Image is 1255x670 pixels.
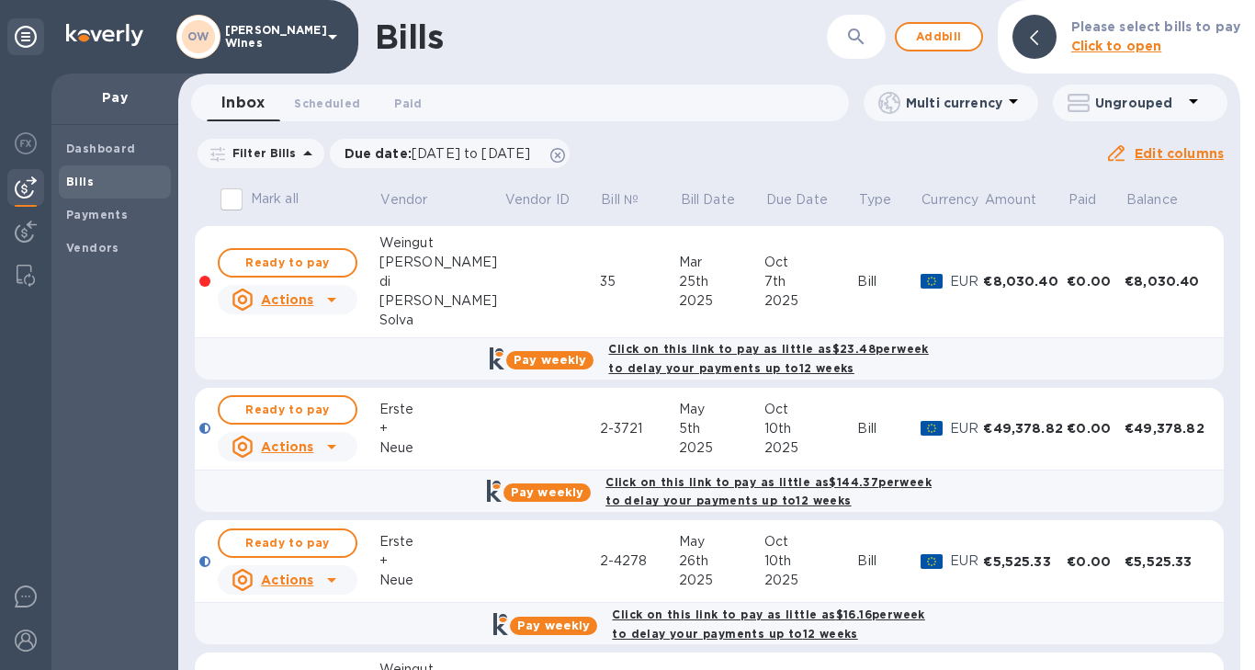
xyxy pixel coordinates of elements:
[375,17,443,56] h1: Bills
[608,342,928,375] b: Click on this link to pay as little as $23.48 per week to delay your payments up to 12 weeks
[66,142,136,155] b: Dashboard
[983,419,1067,437] div: €49,378.82
[857,419,920,438] div: Bill
[950,551,984,571] p: EUR
[379,532,503,551] div: Erste
[7,18,44,55] div: Unpin categories
[764,253,857,272] div: Oct
[679,272,764,291] div: 25th
[983,552,1067,571] div: €5,525.33
[1126,190,1202,210] span: Balance
[225,145,297,161] p: Filter Bills
[66,88,164,107] p: Pay
[679,253,764,272] div: Mar
[857,551,920,571] div: Bill
[221,90,265,116] span: Inbox
[1135,146,1224,161] u: Edit columns
[345,144,540,163] p: Due date :
[379,311,503,330] div: Solva
[764,571,857,590] div: 2025
[218,248,357,278] button: Ready to pay
[1125,419,1208,437] div: €49,378.82
[605,475,932,508] b: Click on this link to pay as little as $144.37 per week to delay your payments up to 12 weeks
[1067,272,1125,290] div: €0.00
[679,551,764,571] div: 26th
[218,528,357,558] button: Ready to pay
[1095,94,1182,112] p: Ungrouped
[511,485,583,499] b: Pay weekly
[764,400,857,419] div: Oct
[950,419,984,438] p: EUR
[379,400,503,419] div: Erste
[764,272,857,291] div: 7th
[985,190,1060,210] span: Amount
[679,571,764,590] div: 2025
[766,190,828,210] p: Due Date
[679,419,764,438] div: 5th
[1067,419,1125,437] div: €0.00
[218,395,357,425] button: Ready to pay
[764,532,857,551] div: Oct
[234,252,341,274] span: Ready to pay
[379,253,503,272] div: [PERSON_NAME]
[1125,552,1208,571] div: €5,525.33
[601,190,639,210] p: Bill №
[911,26,967,48] span: Add bill
[1071,39,1162,53] b: Click to open
[906,94,1002,112] p: Multi currency
[412,146,530,161] span: [DATE] to [DATE]
[514,353,586,367] b: Pay weekly
[764,291,857,311] div: 2025
[857,272,920,291] div: Bill
[66,175,94,188] b: Bills
[612,608,924,641] b: Click on this link to pay as little as $16.16 per week to delay your payments up to 12 weeks
[985,190,1036,210] p: Amount
[1068,190,1097,210] p: Paid
[1126,190,1178,210] p: Balance
[380,190,427,210] p: Vendor
[66,24,143,46] img: Logo
[379,438,503,458] div: Neue
[66,241,119,255] b: Vendors
[679,291,764,311] div: 2025
[380,190,451,210] span: Vendor
[601,190,662,210] span: Bill №
[921,190,978,210] p: Currency
[379,571,503,590] div: Neue
[294,94,360,113] span: Scheduled
[859,190,916,210] span: Type
[1125,272,1208,290] div: €8,030.40
[983,272,1067,290] div: €8,030.40
[764,438,857,458] div: 2025
[1071,19,1240,34] b: Please select bills to pay
[234,532,341,554] span: Ready to pay
[681,190,759,210] span: Bill Date
[261,292,313,307] u: Actions
[187,29,209,43] b: OW
[681,190,735,210] p: Bill Date
[1068,190,1121,210] span: Paid
[261,439,313,454] u: Actions
[66,208,128,221] b: Payments
[679,400,764,419] div: May
[1067,552,1125,571] div: €0.00
[766,190,852,210] span: Due Date
[225,24,317,50] p: [PERSON_NAME] Wines
[251,189,299,209] p: Mark all
[394,94,422,113] span: Paid
[600,272,679,291] div: 35
[15,132,37,154] img: Foreign exchange
[679,532,764,551] div: May
[261,573,313,587] u: Actions
[379,419,503,438] div: +
[517,619,590,632] b: Pay weekly
[379,233,503,253] div: Weingut
[859,190,892,210] p: Type
[505,190,594,210] span: Vendor ID
[764,551,857,571] div: 10th
[600,419,679,438] div: 2-3721
[600,551,679,571] div: 2-4278
[234,399,341,421] span: Ready to pay
[505,190,570,210] p: Vendor ID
